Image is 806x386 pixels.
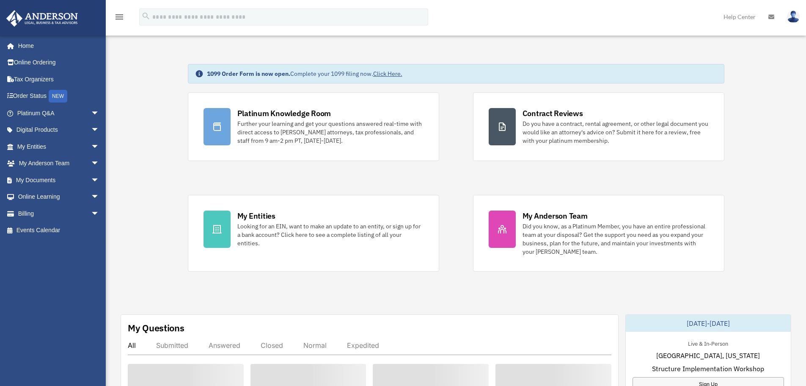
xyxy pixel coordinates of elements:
[523,211,588,221] div: My Anderson Team
[114,15,124,22] a: menu
[347,341,379,350] div: Expedited
[787,11,800,23] img: User Pic
[373,70,402,78] a: Click Here.
[681,339,735,347] div: Live & In-Person
[626,315,791,332] div: [DATE]-[DATE]
[91,172,108,189] span: arrow_drop_down
[91,138,108,156] span: arrow_drop_down
[188,92,439,161] a: Platinum Knowledge Room Further your learning and get your questions answered real-time with dire...
[207,69,402,78] div: Complete your 1099 filing now.
[6,222,112,239] a: Events Calendar
[237,211,275,221] div: My Entities
[6,138,112,155] a: My Entitiesarrow_drop_down
[303,341,327,350] div: Normal
[49,90,67,103] div: NEW
[141,11,151,21] i: search
[237,222,424,247] div: Looking for an EIN, want to make an update to an entity, or sign up for a bank account? Click her...
[207,70,290,78] strong: 1099 Order Form is now open.
[209,341,240,350] div: Answered
[523,222,709,256] div: Did you know, as a Platinum Member, you have an entire professional team at your disposal? Get th...
[6,122,112,139] a: Digital Productsarrow_drop_down
[156,341,188,350] div: Submitted
[523,108,583,119] div: Contract Reviews
[6,71,112,88] a: Tax Organizers
[6,155,112,172] a: My Anderson Teamarrow_drop_down
[6,54,112,71] a: Online Ordering
[6,172,112,189] a: My Documentsarrow_drop_down
[128,341,136,350] div: All
[652,364,764,374] span: Structure Implementation Workshop
[6,205,112,222] a: Billingarrow_drop_down
[6,37,108,54] a: Home
[91,122,108,139] span: arrow_drop_down
[91,155,108,172] span: arrow_drop_down
[91,205,108,222] span: arrow_drop_down
[91,105,108,122] span: arrow_drop_down
[4,10,80,27] img: Anderson Advisors Platinum Portal
[6,88,112,105] a: Order StatusNEW
[656,350,760,361] span: [GEOGRAPHIC_DATA], [US_STATE]
[473,92,724,161] a: Contract Reviews Do you have a contract, rental agreement, or other legal document you would like...
[237,119,424,145] div: Further your learning and get your questions answered real-time with direct access to [PERSON_NAM...
[188,195,439,272] a: My Entities Looking for an EIN, want to make an update to an entity, or sign up for a bank accoun...
[473,195,724,272] a: My Anderson Team Did you know, as a Platinum Member, you have an entire professional team at your...
[523,119,709,145] div: Do you have a contract, rental agreement, or other legal document you would like an attorney's ad...
[6,189,112,205] a: Online Learningarrow_drop_down
[261,341,283,350] div: Closed
[114,12,124,22] i: menu
[237,108,331,119] div: Platinum Knowledge Room
[128,322,184,334] div: My Questions
[91,189,108,206] span: arrow_drop_down
[6,105,112,122] a: Platinum Q&Aarrow_drop_down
